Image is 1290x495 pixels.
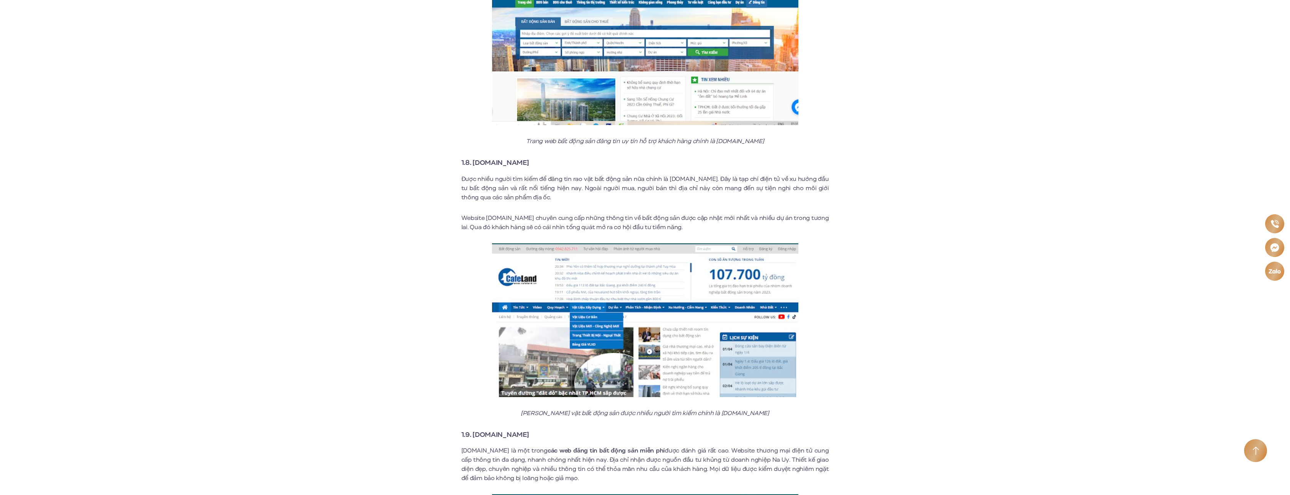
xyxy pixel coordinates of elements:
strong: các web đăng tin bất động sản miễn phí [548,446,665,455]
em: Trang web bất động sản đăng tin uy tín hỗ trợ khách hàng chính là [DOMAIN_NAME] [526,137,764,145]
img: Messenger icon [1270,243,1279,252]
strong: 1.9. [DOMAIN_NAME] [461,430,529,440]
em: [PERSON_NAME] vặt bất động sản được nhiều người tìm kiếm chính là [DOMAIN_NAME] [521,409,769,417]
img: Trang rao vặt bất động sản được nhiều người tìm kiếm chính là Cafeland.vn [492,243,798,397]
p: Được nhiều người tìm kiếm để đăng tin rao vặt bất động sản nữa chính là [DOMAIN_NAME]. Đây là tạp... [461,174,829,202]
img: Phone icon [1270,220,1279,228]
img: Zalo icon [1268,269,1281,274]
strong: 1.8. [DOMAIN_NAME] [461,158,529,168]
p: [DOMAIN_NAME] là một trong được đánh giá rất cao. Website thương mại điện tử cung cấp thông tin đ... [461,446,829,483]
p: Website [DOMAIN_NAME] chuyên cung cấp những thông tin về bất động sản được cập nhật mới nhất và n... [461,213,829,232]
img: Arrow icon [1252,446,1259,455]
